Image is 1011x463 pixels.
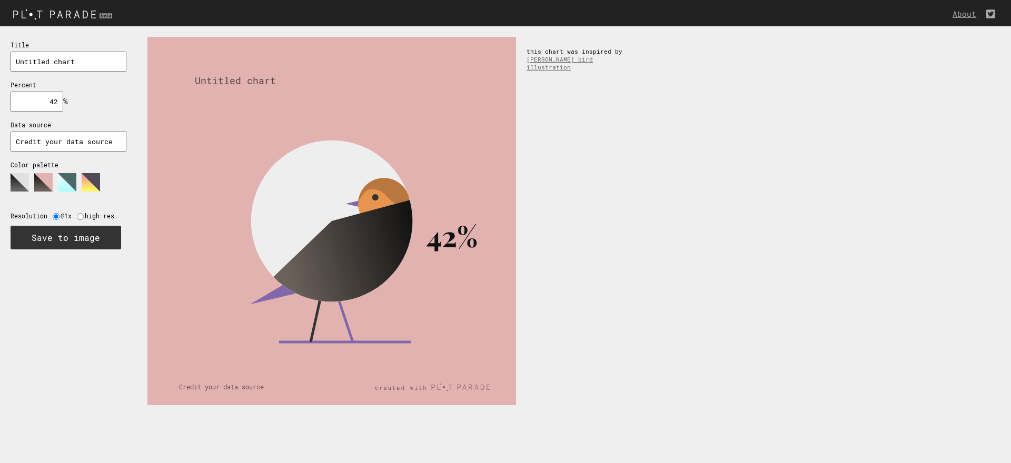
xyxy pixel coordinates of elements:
button: Save to image [11,226,121,249]
div: this chart was inspired by [516,37,642,82]
p: Data source [11,121,126,129]
a: About [953,9,982,19]
text: Untitled chart [195,74,276,87]
label: Resolution [11,212,53,220]
p: Percent [11,81,126,89]
label: high-res [85,212,120,220]
p: Color palette [11,161,126,169]
a: [PERSON_NAME] bird illustration [527,55,593,71]
label: @1x [61,212,77,220]
text: Credit your data source [179,383,264,391]
text: 42% [427,217,478,255]
p: Title [11,41,126,49]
